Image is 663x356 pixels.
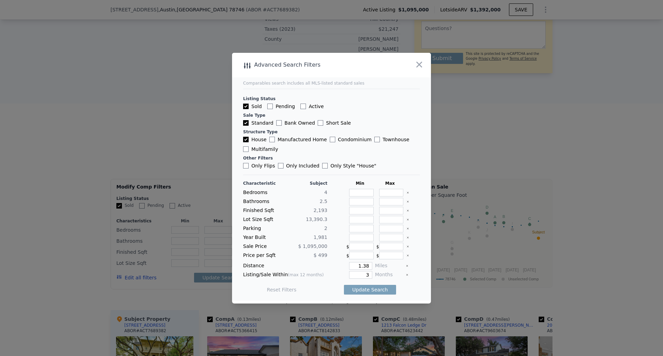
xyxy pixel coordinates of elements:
[376,243,404,250] div: $
[344,285,396,295] button: Update Search
[288,272,324,277] span: (max 12 months)
[243,96,420,102] div: Listing Status
[346,252,374,259] div: $
[376,252,404,259] div: $
[306,217,327,222] span: 13,390.3
[243,104,249,109] input: Sold
[243,207,284,214] div: Finished Sqft
[346,243,374,250] div: $
[267,286,297,293] button: Reset
[406,273,409,276] button: Clear
[243,181,284,186] div: Characteristic
[276,119,315,126] label: Bank Owned
[318,119,351,126] label: Short Sale
[314,252,327,258] span: $ 499
[232,60,391,70] div: Advanced Search Filters
[243,146,278,153] label: Multifamily
[243,262,327,270] div: Distance
[406,200,409,203] button: Clear
[243,234,284,241] div: Year Built
[243,198,284,205] div: Bathrooms
[287,181,327,186] div: Subject
[243,155,420,161] div: Other Filters
[243,162,275,169] label: Only Flips
[314,208,327,213] span: 2,193
[269,137,275,142] input: Manufactured Home
[406,264,409,267] button: Clear
[267,104,273,109] input: Pending
[243,189,284,196] div: Bedrooms
[406,245,409,248] button: Clear
[243,120,249,126] input: Standard
[374,136,409,143] label: Townhouse
[243,80,420,86] div: Comparables search includes all MLS-listed standard sales
[322,162,376,169] label: Only Style " House "
[269,136,327,143] label: Manufactured Home
[243,146,249,152] input: Multifamily
[243,113,420,118] div: Sale Type
[346,181,374,186] div: Min
[406,209,409,212] button: Clear
[300,103,324,110] label: Active
[406,227,409,230] button: Clear
[375,262,403,270] div: Miles
[406,236,409,239] button: Clear
[278,163,284,169] input: Only Included
[243,119,273,126] label: Standard
[243,129,420,135] div: Structure Type
[324,225,327,231] span: 2
[314,234,327,240] span: 1,981
[278,162,319,169] label: Only Included
[330,137,335,142] input: Condominium
[243,252,284,259] div: Price per Sqft
[298,243,327,249] span: $ 1,095,000
[243,225,284,232] div: Parking
[243,163,249,169] input: Only Flips
[318,120,323,126] input: Short Sale
[243,271,327,279] div: Listing/Sale Within
[243,136,267,143] label: House
[243,243,284,250] div: Sale Price
[376,181,404,186] div: Max
[276,120,282,126] input: Bank Owned
[322,163,328,169] input: Only Style "House"
[243,103,262,110] label: Sold
[406,218,409,221] button: Clear
[375,271,403,279] div: Months
[267,103,295,110] label: Pending
[374,137,380,142] input: Townhouse
[300,104,306,109] input: Active
[330,136,372,143] label: Condominium
[406,254,409,257] button: Clear
[406,191,409,194] button: Clear
[320,199,327,204] span: 2.5
[243,216,284,223] div: Lot Size Sqft
[324,190,327,195] span: 4
[243,137,249,142] input: House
